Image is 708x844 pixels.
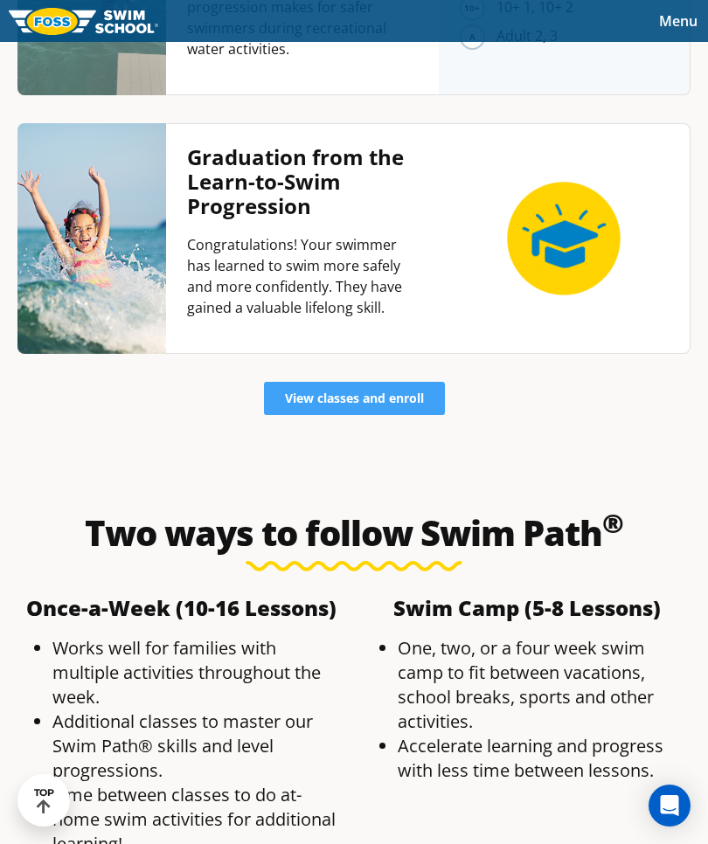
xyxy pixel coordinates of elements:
span: View classes and enroll [285,392,424,405]
button: Toggle navigation [649,8,708,34]
h4: ​ [17,598,345,619]
span: Menu [659,11,698,31]
b: Swim Camp (5-8 Lessons) [393,593,661,622]
h4: Graduation from the Learn-to-Swim Progression [187,145,418,218]
li: Additional classes to master our Swim Path® skills and level progressions. [52,709,345,783]
h2: Two ways to follow Swim Path [9,512,699,554]
div: TOP [34,787,54,814]
li: One, two, or a four week swim camp to fit between vacations, school breaks, sports and other acti... [398,636,691,734]
img: icon-graduation-circle [498,173,629,304]
li: Works well for families with multiple activities throughout the week. [52,636,345,709]
sup: ® [602,505,623,541]
li: Accelerate learning and progress with less time between lessons. [398,734,691,783]
div: Open Intercom Messenger [649,785,691,827]
a: View classes and enroll [264,382,445,415]
img: FOSS Swim School Logo [9,8,158,35]
p: Congratulations! Your swimmer has learned to swim more safely and more confidently. They have gai... [187,234,418,318]
b: Once-a-Week (10-16 Lessons) [26,593,337,622]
